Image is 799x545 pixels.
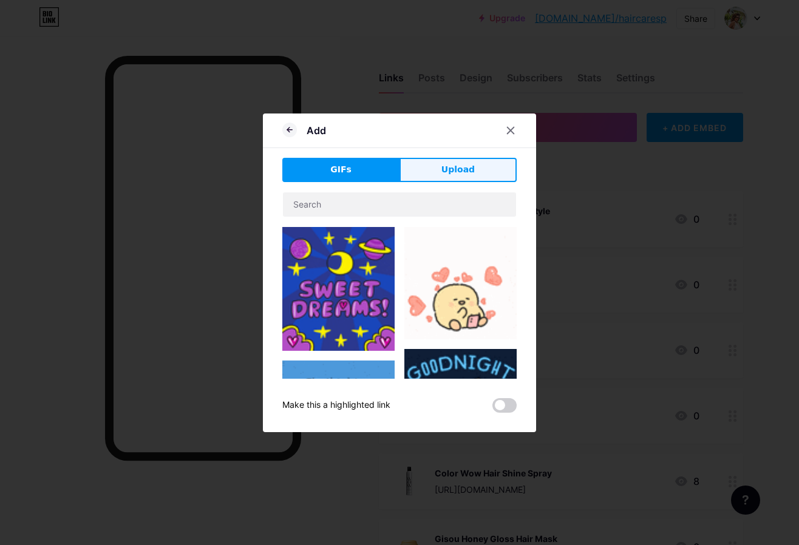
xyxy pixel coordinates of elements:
[399,158,517,182] button: Upload
[282,227,395,351] img: Gihpy
[404,349,517,461] img: Gihpy
[282,158,399,182] button: GIFs
[283,192,516,217] input: Search
[330,163,352,176] span: GIFs
[404,227,517,339] img: Gihpy
[282,398,390,413] div: Make this a highlighted link
[307,123,326,138] div: Add
[441,163,475,176] span: Upload
[282,361,395,473] img: Gihpy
